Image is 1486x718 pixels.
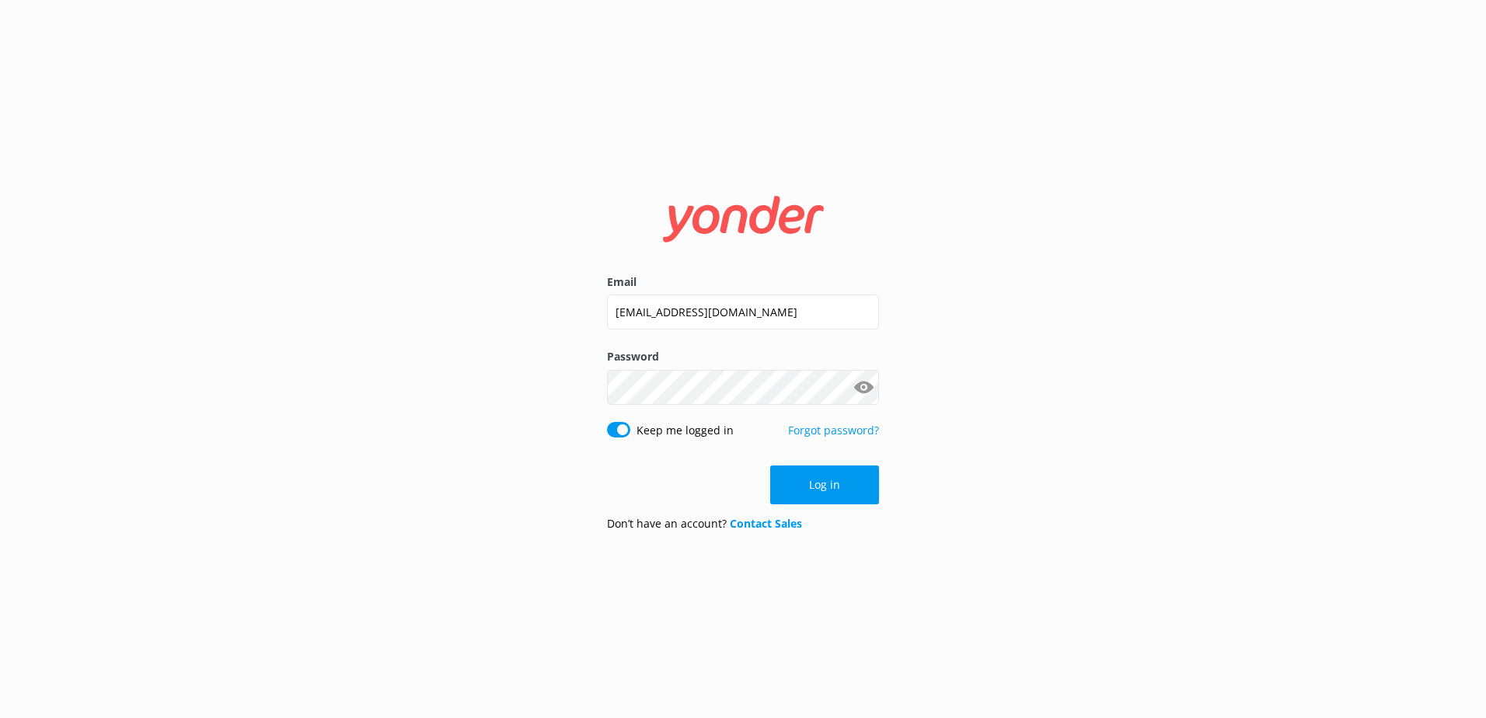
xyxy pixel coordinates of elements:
label: Password [607,348,879,365]
a: Forgot password? [788,423,879,437]
button: Show password [848,371,879,403]
label: Keep me logged in [637,422,734,439]
a: Contact Sales [730,516,802,531]
label: Email [607,274,879,291]
button: Log in [770,465,879,504]
p: Don’t have an account? [607,515,802,532]
input: user@emailaddress.com [607,295,879,329]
